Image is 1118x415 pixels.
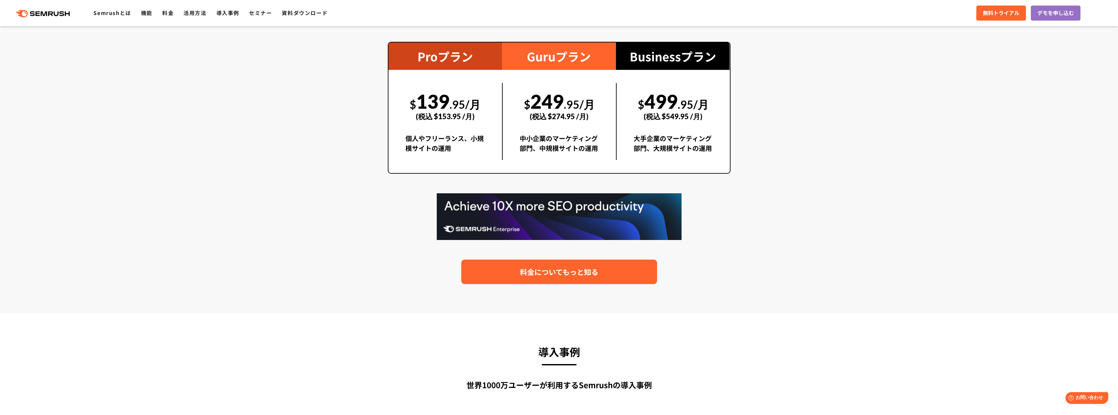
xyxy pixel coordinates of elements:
h3: 導入事例 [388,343,731,360]
a: セミナー [249,9,272,17]
div: 499 [634,83,713,128]
a: 機能 [141,9,152,17]
div: Guruプラン [502,42,616,70]
div: 大手企業のマーケティング部門、大規模サイトの運用 [634,134,713,160]
a: 資料ダウンロード [282,9,328,17]
iframe: Help widget launcher [1060,390,1111,408]
span: デモを申し込む [1037,9,1074,17]
a: Semrushとは [93,9,131,17]
span: .95/月 [449,98,480,111]
div: Proプラン [388,42,502,70]
div: 139 [405,83,485,128]
span: 無料トライアル [983,9,1019,17]
a: 導入事例 [216,9,239,17]
span: 料金についてもっと知る [520,266,598,278]
div: 中小企業のマーケティング部門、中規模サイトの運用 [520,134,599,160]
span: .95/月 [564,98,595,111]
span: $ [524,98,530,111]
div: Businessプラン [616,42,730,70]
a: 料金についてもっと知る [461,260,657,284]
span: $ [410,98,416,111]
div: 個人やフリーランス、小規模サイトの運用 [405,134,485,160]
div: 世界1000万ユーザーが利用する Semrushの導入事例 [388,379,731,391]
a: 活用方法 [183,9,206,17]
div: (税込 $153.95 /月) [405,105,485,128]
span: $ [638,98,644,111]
div: (税込 $274.95 /月) [520,105,599,128]
a: 無料トライアル [976,6,1026,21]
a: 料金 [162,9,174,17]
a: デモを申し込む [1031,6,1080,21]
div: 249 [520,83,599,128]
div: (税込 $549.95 /月) [634,105,713,128]
span: .95/月 [678,98,709,111]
